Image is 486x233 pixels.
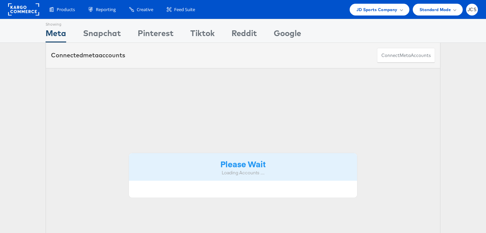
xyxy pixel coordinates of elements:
[46,27,66,42] div: Meta
[377,48,435,63] button: ConnectmetaAccounts
[96,6,116,13] span: Reporting
[274,27,301,42] div: Google
[420,6,451,13] span: Standard Mode
[57,6,75,13] span: Products
[356,6,398,13] span: JD Sports Company
[83,27,121,42] div: Snapchat
[467,7,477,12] span: JCS
[220,158,266,169] strong: Please Wait
[400,52,411,59] span: meta
[174,6,195,13] span: Feed Suite
[46,19,66,27] div: Showing
[138,27,173,42] div: Pinterest
[51,51,125,60] div: Connected accounts
[190,27,215,42] div: Tiktok
[137,6,153,13] span: Creative
[83,51,99,59] span: meta
[134,170,352,176] div: Loading Accounts ....
[232,27,257,42] div: Reddit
